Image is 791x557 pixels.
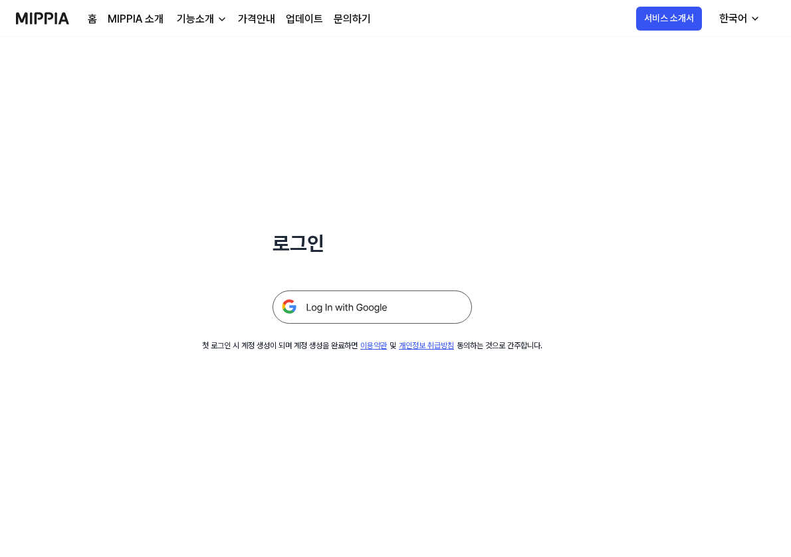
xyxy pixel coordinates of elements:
a: MIPPIA 소개 [108,11,164,27]
div: 기능소개 [174,11,217,27]
button: 한국어 [709,5,768,32]
a: 업데이트 [286,11,323,27]
a: 개인정보 취급방침 [399,341,454,350]
div: 첫 로그인 시 계정 생성이 되며 계정 생성을 완료하면 및 동의하는 것으로 간주합니다. [202,340,542,352]
img: down [217,14,227,25]
a: 가격안내 [238,11,275,27]
a: 문의하기 [334,11,371,27]
button: 기능소개 [174,11,227,27]
img: 구글 로그인 버튼 [273,290,472,324]
h1: 로그인 [273,229,472,259]
div: 한국어 [717,11,750,27]
a: 홈 [88,11,97,27]
a: 이용약관 [360,341,387,350]
button: 서비스 소개서 [636,7,702,31]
